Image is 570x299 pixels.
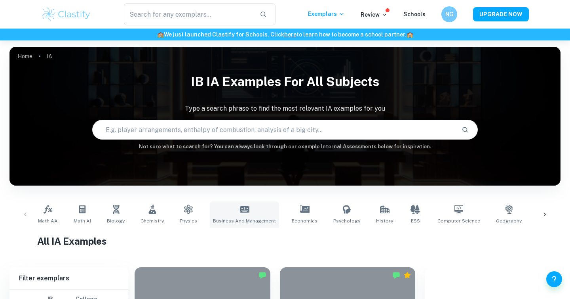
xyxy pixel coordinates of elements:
[9,267,128,289] h6: Filter exemplars
[107,217,125,224] span: Biology
[437,217,480,224] span: Computer Science
[376,217,393,224] span: History
[403,11,426,17] a: Schools
[407,31,413,38] span: 🏫
[441,6,457,22] button: NG
[284,31,296,38] a: here
[124,3,253,25] input: Search for any exemplars...
[258,271,266,279] img: Marked
[392,271,400,279] img: Marked
[2,30,568,39] h6: We just launched Clastify for Schools. Click to learn how to become a school partner.
[458,123,472,136] button: Search
[41,6,91,22] img: Clastify logo
[141,217,164,224] span: Chemistry
[473,7,529,21] button: UPGRADE NOW
[9,69,560,94] h1: IB IA examples for all subjects
[37,234,533,248] h1: All IA Examples
[38,217,58,224] span: Math AA
[9,104,560,113] p: Type a search phrase to find the most relevant IA examples for you
[308,10,345,18] p: Exemplars
[157,31,164,38] span: 🏫
[180,217,197,224] span: Physics
[361,10,388,19] p: Review
[93,119,455,141] input: E.g. player arrangements, enthalpy of combustion, analysis of a big city...
[74,217,91,224] span: Math AI
[213,217,276,224] span: Business and Management
[292,217,317,224] span: Economics
[17,51,32,62] a: Home
[496,217,522,224] span: Geography
[411,217,420,224] span: ESS
[47,52,52,61] p: IA
[445,10,454,19] h6: NG
[546,271,562,287] button: Help and Feedback
[333,217,360,224] span: Psychology
[9,143,560,151] h6: Not sure what to search for? You can always look through our example Internal Assessments below f...
[403,271,411,279] div: Premium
